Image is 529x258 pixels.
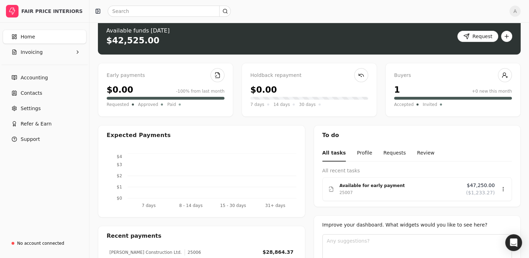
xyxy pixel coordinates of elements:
div: FAIR PRICE INTERIORS [21,8,83,15]
button: Profile [357,145,372,162]
tspan: $0 [117,196,122,201]
button: Invoicing [3,45,86,59]
tspan: $3 [117,162,122,167]
div: +0 new this month [472,88,512,94]
span: Requested [107,101,129,108]
div: Buyers [394,72,512,79]
div: $28,864.37 [263,249,294,256]
span: 30 days [299,101,315,108]
div: No account connected [17,240,64,246]
tspan: 31+ days [265,203,285,208]
div: Available for early payment [339,182,460,189]
div: Expected Payments [107,131,171,139]
button: Review [417,145,435,162]
a: Accounting [3,71,86,85]
button: Support [3,132,86,146]
div: $0.00 [250,84,277,96]
div: [PERSON_NAME] Construction Ltd. [109,249,182,256]
div: Available funds [DATE] [106,27,170,35]
div: Recent payments [98,226,305,246]
span: Refer & Earn [21,120,52,128]
span: Paid [167,101,176,108]
button: All tasks [322,145,346,162]
div: All recent tasks [322,167,512,174]
a: Settings [3,101,86,115]
div: -100% from last month [176,88,224,94]
span: ($1,233.27) [466,189,495,196]
span: Home [21,33,35,41]
span: Support [21,136,40,143]
span: 7 days [250,101,264,108]
div: $0.00 [107,84,133,96]
div: $42,525.00 [106,35,159,46]
input: Search [108,6,231,17]
a: No account connected [3,237,86,250]
div: Improve your dashboard. What widgets would you like to see here? [322,221,512,229]
span: Settings [21,105,41,112]
tspan: $2 [117,173,122,178]
div: Open Intercom Messenger [505,234,522,251]
div: To do [314,126,521,145]
span: Invoicing [21,49,43,56]
div: 1 [394,84,400,96]
button: Requests [383,145,406,162]
span: 14 days [273,101,290,108]
div: Holdback repayment [250,72,368,79]
tspan: $4 [117,154,122,159]
tspan: 15 - 30 days [220,203,246,208]
button: Request [457,31,498,42]
tspan: 7 days [142,203,156,208]
div: 25007 [339,189,353,196]
div: Early payments [107,72,224,79]
span: Contacts [21,89,42,97]
span: Approved [138,101,158,108]
button: Refer & Earn [3,117,86,131]
tspan: $1 [117,185,122,189]
span: Invited [423,101,437,108]
button: A [509,6,521,17]
span: Accepted [394,101,414,108]
a: Contacts [3,86,86,100]
span: Accounting [21,74,48,81]
tspan: 8 - 14 days [179,203,202,208]
span: $47,250.00 [467,182,495,189]
a: Home [3,30,86,44]
div: 25006 [185,249,201,256]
